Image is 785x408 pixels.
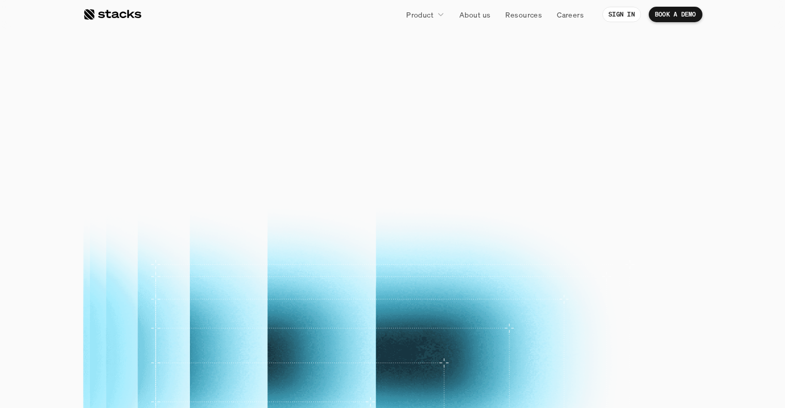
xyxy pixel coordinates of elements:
[459,9,490,20] p: About us
[655,11,696,18] p: BOOK A DEMO
[251,135,391,179] span: journal
[608,11,635,18] p: SIGN IN
[365,263,421,276] p: BOOK A DEMO
[505,9,542,20] p: Resources
[278,90,507,135] span: AI-powered
[649,7,702,22] a: BOOK A DEMO
[602,7,641,22] a: SIGN IN
[399,135,534,179] span: entries
[557,9,584,20] p: Careers
[270,195,515,241] p: Leave the manual work behind. Stacks makes journal entry posting faster, smarter, and error-free ...
[453,5,496,24] a: About us
[551,5,590,24] a: Careers
[406,9,434,20] p: Product
[499,5,548,24] a: Resources
[347,257,437,282] a: BOOK A DEMO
